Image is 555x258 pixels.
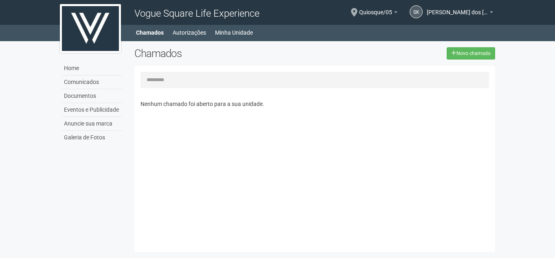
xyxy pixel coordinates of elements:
a: Chamados [136,27,164,38]
a: Comunicados [62,75,122,89]
a: Eventos e Publicidade [62,103,122,117]
span: Sabrina Kelly Paiva dos Santos [427,1,488,15]
a: SK [410,5,423,18]
a: Quiosque/05 [359,10,397,17]
h2: Chamados [134,47,278,60]
span: Vogue Square Life Experience [134,8,259,19]
a: Anuncie sua marca [62,117,122,131]
a: Home [62,62,122,75]
a: Novo chamado [447,47,495,60]
a: [PERSON_NAME] dos [PERSON_NAME] [427,10,493,17]
p: Nenhum chamado foi aberto para a sua unidade. [140,100,489,108]
img: logo.jpg [60,4,121,53]
a: Minha Unidade [215,27,253,38]
a: Galeria de Fotos [62,131,122,144]
a: Documentos [62,89,122,103]
span: Quiosque/05 [359,1,392,15]
a: Autorizações [173,27,206,38]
